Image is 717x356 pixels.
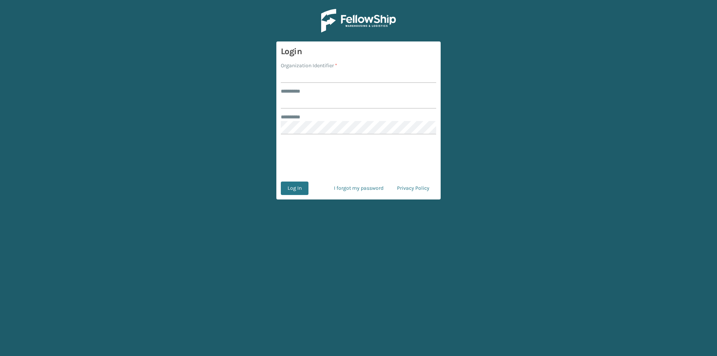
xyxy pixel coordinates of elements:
[281,182,308,195] button: Log In
[321,9,396,32] img: Logo
[281,46,436,57] h3: Login
[281,62,337,69] label: Organization Identifier
[390,182,436,195] a: Privacy Policy
[302,143,415,173] iframe: reCAPTCHA
[327,182,390,195] a: I forgot my password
